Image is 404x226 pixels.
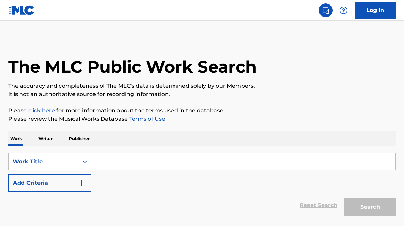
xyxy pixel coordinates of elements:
[8,90,396,98] p: It is not an authoritative source for recording information.
[78,179,86,187] img: 9d2ae6d4665cec9f34b9.svg
[36,131,55,146] p: Writer
[8,115,396,123] p: Please review the Musical Works Database
[128,116,165,122] a: Terms of Use
[28,107,55,114] a: click here
[355,2,396,19] a: Log In
[67,131,92,146] p: Publisher
[8,107,396,115] p: Please for more information about the terms used in the database.
[8,153,396,219] form: Search Form
[337,3,350,17] div: Help
[8,131,24,146] p: Work
[370,193,404,226] iframe: Chat Widget
[8,56,257,77] h1: The MLC Public Work Search
[322,6,330,14] img: search
[339,6,348,14] img: help
[8,82,396,90] p: The accuracy and completeness of The MLC's data is determined solely by our Members.
[8,174,91,192] button: Add Criteria
[13,158,75,166] div: Work Title
[8,5,35,15] img: MLC Logo
[319,3,333,17] a: Public Search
